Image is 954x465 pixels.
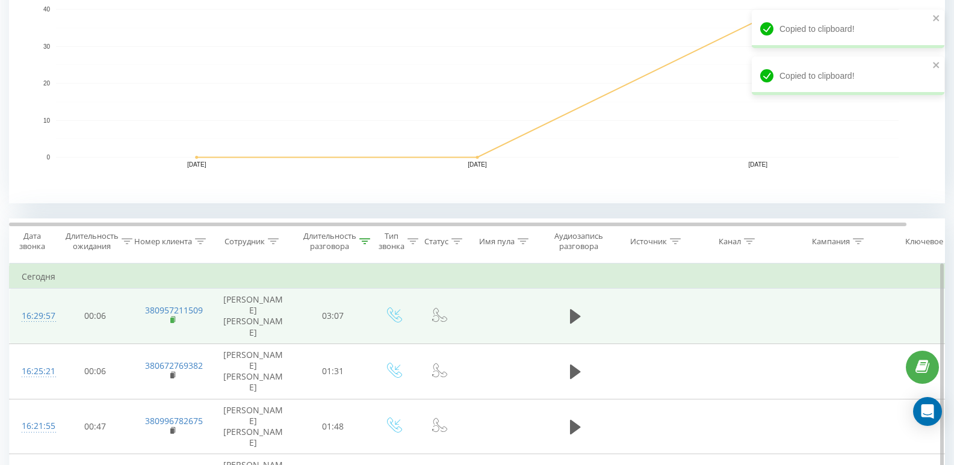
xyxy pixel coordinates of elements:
[379,231,404,251] div: Тип звонка
[46,154,50,161] text: 0
[752,57,944,95] div: Copied to clipboard!
[145,360,203,371] a: 380672769382
[719,236,741,247] div: Канал
[66,231,119,251] div: Длительность ожидания
[225,236,265,247] div: Сотрудник
[58,343,133,399] td: 00:06
[22,304,46,328] div: 16:29:57
[749,161,768,168] text: [DATE]
[43,80,51,87] text: 20
[424,236,448,247] div: Статус
[479,236,515,247] div: Имя пула
[932,60,941,72] button: close
[211,399,296,454] td: [PERSON_NAME] [PERSON_NAME]
[211,343,296,399] td: [PERSON_NAME] [PERSON_NAME]
[58,289,133,344] td: 00:06
[43,6,51,13] text: 40
[468,161,487,168] text: [DATE]
[296,399,371,454] td: 01:48
[134,236,192,247] div: Номер клиента
[43,117,51,124] text: 10
[58,399,133,454] td: 00:47
[812,236,850,247] div: Кампания
[43,43,51,50] text: 30
[145,304,203,316] a: 380957211509
[22,414,46,438] div: 16:21:55
[187,161,206,168] text: [DATE]
[630,236,667,247] div: Источник
[211,289,296,344] td: [PERSON_NAME] [PERSON_NAME]
[145,415,203,427] a: 380996782675
[550,231,608,251] div: Аудиозапись разговора
[752,10,944,48] div: Copied to clipboard!
[296,343,371,399] td: 01:31
[303,231,356,251] div: Длительность разговора
[296,289,371,344] td: 03:07
[22,360,46,383] div: 16:25:21
[932,13,941,25] button: close
[913,397,942,426] div: Open Intercom Messenger
[10,231,54,251] div: Дата звонка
